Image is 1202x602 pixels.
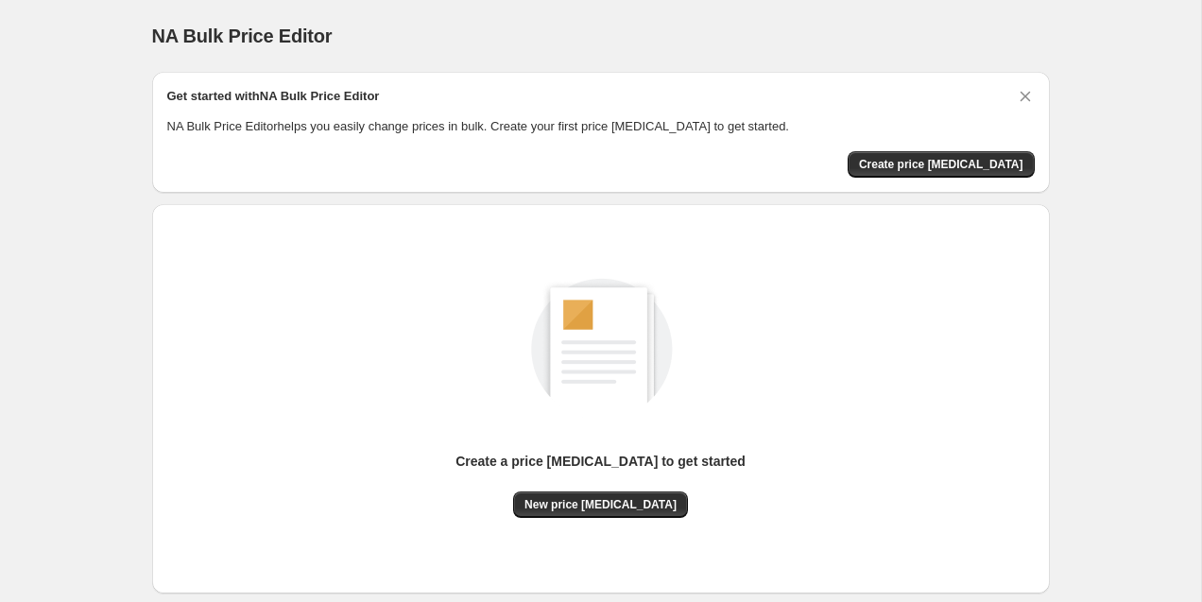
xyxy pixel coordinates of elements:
[455,452,746,471] p: Create a price [MEDICAL_DATA] to get started
[152,26,333,46] span: NA Bulk Price Editor
[524,497,677,512] span: New price [MEDICAL_DATA]
[513,491,688,518] button: New price [MEDICAL_DATA]
[1016,87,1035,106] button: Dismiss card
[848,151,1035,178] button: Create price change job
[167,117,1035,136] p: NA Bulk Price Editor helps you easily change prices in bulk. Create your first price [MEDICAL_DAT...
[859,157,1023,172] span: Create price [MEDICAL_DATA]
[167,87,380,106] h2: Get started with NA Bulk Price Editor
